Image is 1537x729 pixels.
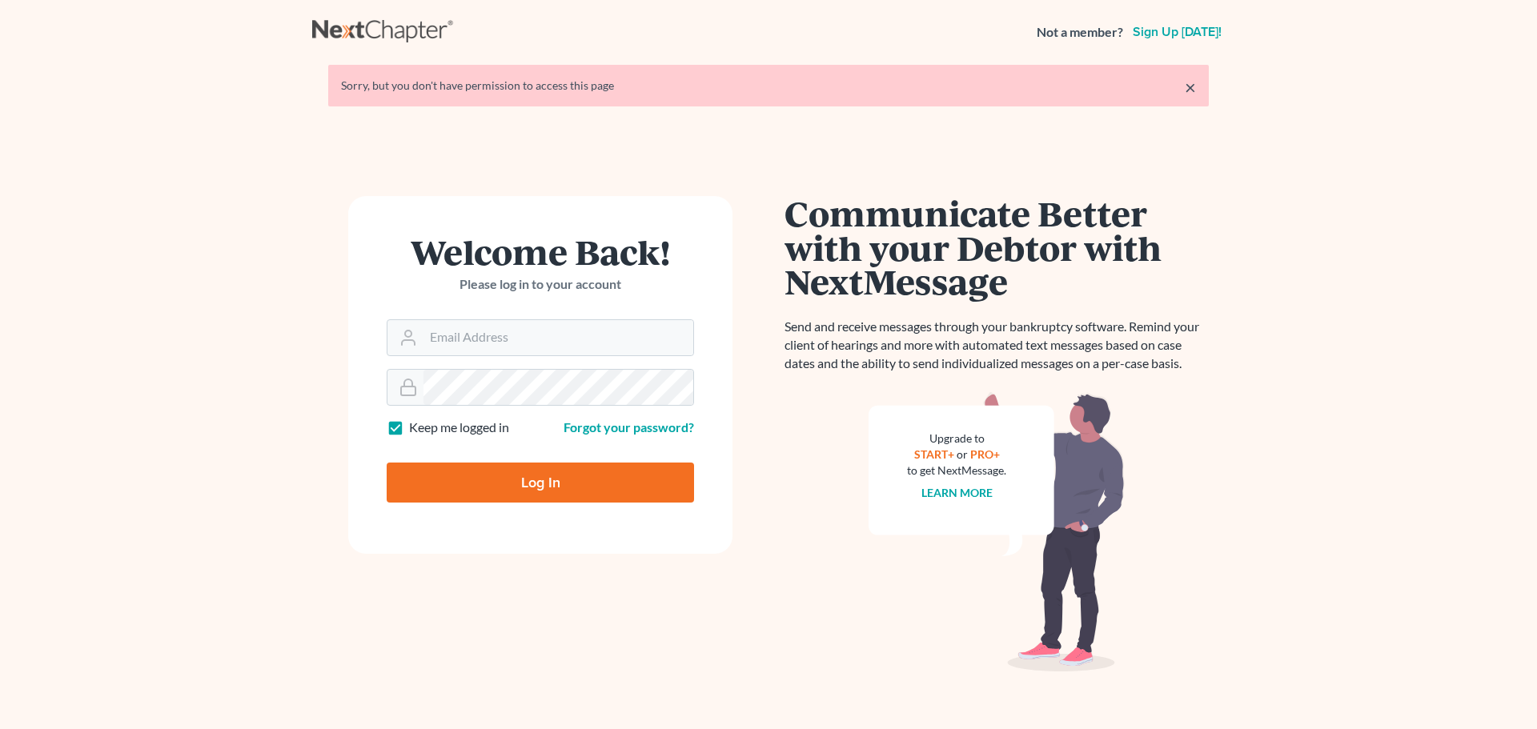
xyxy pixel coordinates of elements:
p: Please log in to your account [387,275,694,294]
h1: Communicate Better with your Debtor with NextMessage [785,196,1209,298]
a: Learn more [921,486,993,499]
div: Sorry, but you don't have permission to access this page [341,78,1196,94]
input: Email Address [423,320,693,355]
a: PRO+ [970,447,1000,461]
p: Send and receive messages through your bankruptcy software. Remind your client of hearings and mo... [785,318,1209,373]
a: Forgot your password? [564,419,694,435]
a: Sign up [DATE]! [1130,26,1225,38]
a: START+ [914,447,954,461]
div: Upgrade to [907,431,1006,447]
div: to get NextMessage. [907,463,1006,479]
strong: Not a member? [1037,23,1123,42]
input: Log In [387,463,694,503]
h1: Welcome Back! [387,234,694,269]
a: × [1185,78,1196,97]
span: or [957,447,968,461]
label: Keep me logged in [409,419,509,437]
img: nextmessage_bg-59042aed3d76b12b5cd301f8e5b87938c9018125f34e5fa2b7a6b67550977c72.svg [869,392,1125,672]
